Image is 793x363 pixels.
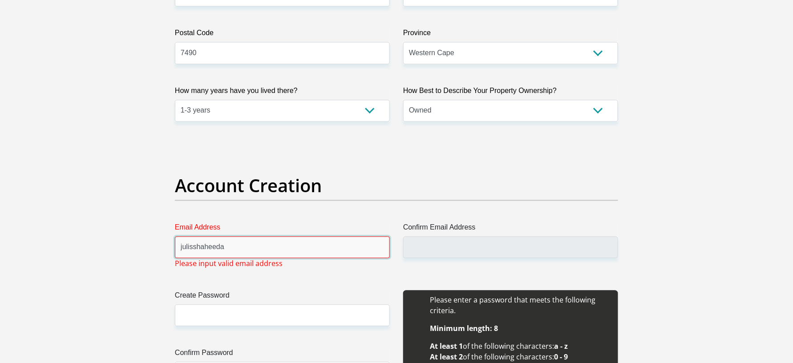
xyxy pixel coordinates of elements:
input: Postal Code [175,42,390,64]
li: of the following characters: [430,341,609,352]
b: At least 1 [430,342,463,351]
label: How Best to Describe Your Property Ownership? [403,86,618,100]
h2: Account Creation [175,175,618,197]
select: Please Select a Province [403,42,618,64]
b: 0 - 9 [554,352,568,362]
label: Confirm Email Address [403,222,618,237]
input: Confirm Email Address [403,237,618,258]
label: Create Password [175,290,390,305]
b: At least 2 [430,352,463,362]
label: How many years have you lived there? [175,86,390,100]
b: Minimum length: 8 [430,324,498,334]
label: Postal Code [175,28,390,42]
label: Province [403,28,618,42]
label: Email Address [175,222,390,237]
input: Email Address [175,237,390,258]
select: Please select a value [175,100,390,122]
label: Confirm Password [175,348,390,362]
b: a - z [554,342,568,351]
li: Please enter a password that meets the following criteria. [430,295,609,316]
input: Create Password [175,305,390,327]
select: Please select a value [403,100,618,122]
li: of the following characters: [430,352,609,363]
span: Please input valid email address [175,258,283,269]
